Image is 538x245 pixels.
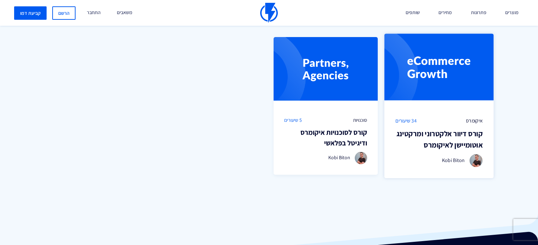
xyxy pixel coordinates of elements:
[328,154,350,161] span: Kobi Biton
[395,117,417,125] span: 34 שיעורים
[466,117,483,125] span: איקומרס
[353,116,367,124] span: סוכנויות
[442,157,465,163] span: Kobi Biton
[52,6,76,20] a: הרשם
[14,6,47,20] a: קביעת דמו
[384,34,494,179] a: איקומרס 34 שיעורים קורס דיוור אלקטרוני ומרקטינג אוטומיישן לאיקומרס Kobi Biton
[274,37,378,175] a: סוכנויות 5 שיעורים קורס לסוכנויות איקומרס ודיגיטל בפלאשי Kobi Biton
[395,128,483,150] h3: קורס דיוור אלקטרוני ומרקטינג אוטומיישן לאיקומרס
[284,127,367,148] h3: קורס לסוכנויות איקומרס ודיגיטל בפלאשי
[284,116,302,124] span: 5 שיעורים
